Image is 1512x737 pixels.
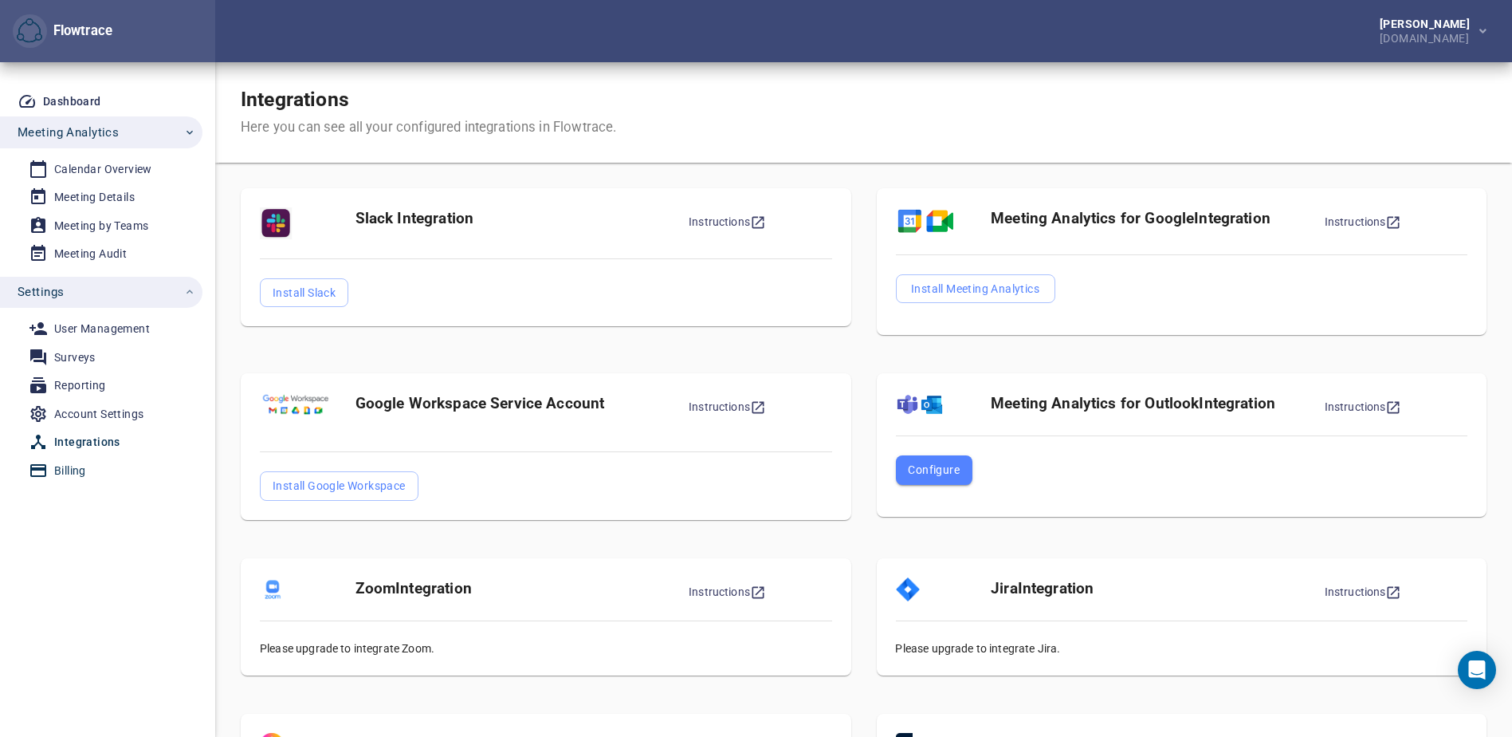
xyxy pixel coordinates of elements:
[355,392,689,414] div: Google Workspace Service Account
[17,18,42,44] img: Flowtrace
[260,207,292,239] img: Paywall
[18,282,64,302] span: Settings
[689,400,766,413] a: Instructions
[43,92,101,112] div: Dashboard
[260,392,332,416] img: Paywall
[895,207,955,235] img: Paywall
[54,216,148,236] div: Meeting by Teams
[18,122,119,143] span: Meeting Analytics
[908,460,960,479] span: Configure
[991,577,1325,599] div: Jira Integration
[54,432,120,452] div: Integrations
[54,404,143,424] div: Account Settings
[54,461,86,481] div: Billing
[54,160,152,179] div: Calendar Overview
[13,14,112,49] div: Flowtrace
[908,279,1042,298] span: Install Meeting Analytics
[895,392,943,416] img: Integration Logo
[13,14,47,49] button: Flowtrace
[241,118,616,137] div: Here you can see all your configured integrations in Flowtrace.
[54,244,127,264] div: Meeting Audit
[54,348,96,368] div: Surveys
[1325,585,1402,598] a: Instructions
[1380,30,1476,44] div: [DOMAIN_NAME]
[241,88,616,112] h1: Integrations
[689,215,766,228] a: Instructions
[355,577,689,599] div: Zoom Integration
[1380,18,1476,30] div: [PERSON_NAME]
[260,471,418,500] button: Install Google Workspace
[1325,400,1402,413] a: Instructions
[895,577,919,601] img: Integration Logo
[47,22,112,41] div: Flowtrace
[260,577,285,601] img: Integration Logo
[260,640,831,656] div: Please upgrade to integrate Zoom.
[273,283,336,302] span: Install Slack
[355,207,689,229] div: Slack Integration
[54,376,106,396] div: Reporting
[1325,215,1402,228] a: Instructions
[1354,14,1499,49] button: [PERSON_NAME][DOMAIN_NAME]
[260,278,348,307] button: Install Slack
[1458,651,1496,689] div: Open Intercom Messenger
[273,476,406,495] span: Install Google Workspace
[895,455,972,484] button: Configure
[54,319,150,339] div: User Management
[689,585,766,598] a: Instructions
[991,392,1325,414] div: Meeting Analytics for Outlook Integration
[895,640,1467,656] div: Please upgrade to integrate Jira.
[54,187,135,207] div: Meeting Details
[991,207,1325,229] div: Meeting Analytics for Google Integration
[895,274,1054,303] button: Install Meeting Analytics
